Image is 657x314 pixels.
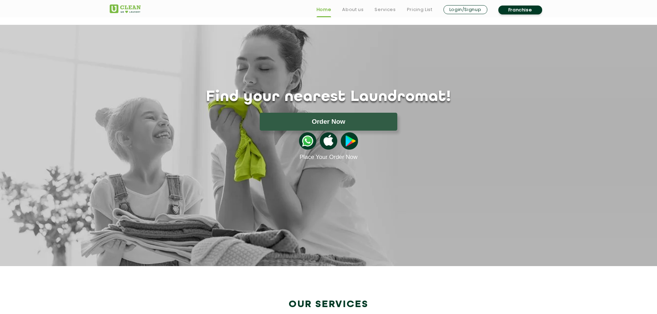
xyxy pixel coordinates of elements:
h1: Find your nearest Laundromat! [104,89,553,106]
a: Home [317,6,331,14]
img: playstoreicon.png [341,132,358,150]
a: Services [375,6,396,14]
a: Pricing List [407,6,432,14]
img: UClean Laundry and Dry Cleaning [110,4,141,13]
img: whatsappicon.png [299,132,316,150]
button: Order Now [260,113,397,131]
img: apple-icon.png [320,132,337,150]
a: Login/Signup [444,5,487,14]
a: Franchise [498,6,542,14]
h2: Our Services [110,299,548,310]
a: Place Your Order Now [299,154,357,161]
a: About us [342,6,364,14]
